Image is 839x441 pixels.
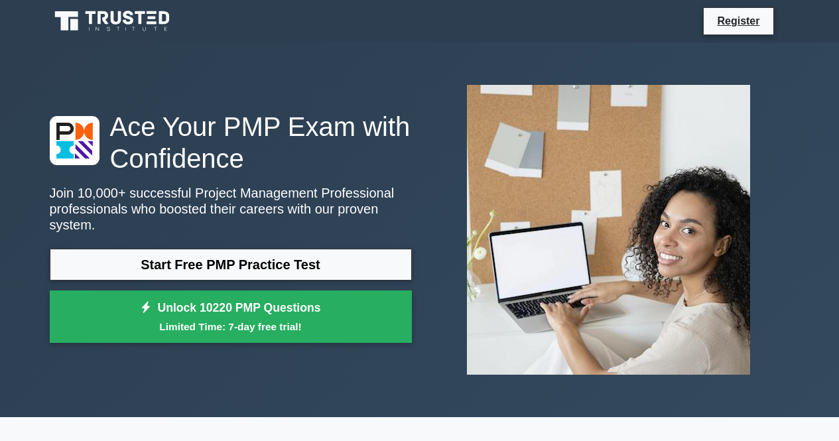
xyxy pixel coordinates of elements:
[50,249,412,281] a: Start Free PMP Practice Test
[66,319,395,334] small: Limited Time: 7-day free trial!
[709,13,767,29] a: Register
[50,111,412,174] h1: Ace Your PMP Exam with Confidence
[50,185,412,233] p: Join 10,000+ successful Project Management Professional professionals who boosted their careers w...
[50,290,412,344] a: Unlock 10220 PMP QuestionsLimited Time: 7-day free trial!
